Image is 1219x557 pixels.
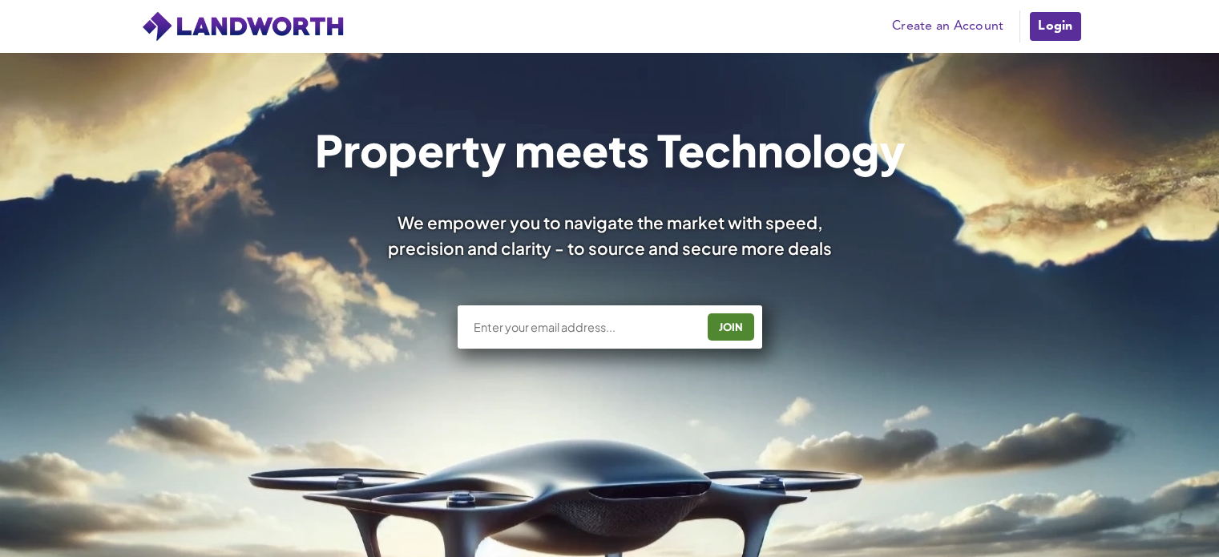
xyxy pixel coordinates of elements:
[366,210,854,260] div: We empower you to navigate the market with speed, precision and clarity - to source and secure mo...
[708,313,754,341] button: JOIN
[314,128,905,172] h1: Property meets Technology
[712,314,749,340] div: JOIN
[1028,10,1082,42] a: Login
[472,319,696,335] input: Enter your email address...
[884,14,1011,38] a: Create an Account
